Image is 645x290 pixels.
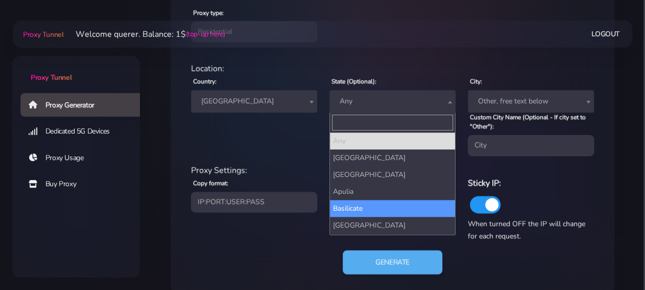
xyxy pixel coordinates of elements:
[193,179,228,188] label: Copy format:
[330,183,455,200] li: Apulia
[20,93,148,117] a: Proxy Generator
[193,77,217,86] label: Country:
[23,30,63,39] span: Proxy Tunnel
[330,132,455,149] li: Any
[591,25,620,43] a: Logout
[468,135,594,155] input: City
[197,94,311,108] span: Italy
[330,149,455,166] li: [GEOGRAPHIC_DATA]
[468,90,594,113] span: Other, free text below
[63,28,225,40] li: Welcome querer. Balance: 1$
[21,26,63,42] a: Proxy Tunnel
[185,62,600,75] div: Location:
[470,77,482,86] label: City:
[330,217,455,234] li: [GEOGRAPHIC_DATA]
[329,90,456,113] span: Any
[494,123,632,277] iframe: Webchat Widget
[185,164,600,176] div: Proxy Settings:
[191,90,317,113] span: Italy
[330,234,455,251] li: Campania
[20,146,148,170] a: Proxy Usage
[468,219,585,241] span: When turned OFF the IP will change for each request.
[336,94,449,108] span: Any
[330,166,455,183] li: [GEOGRAPHIC_DATA]
[330,200,455,217] li: Basilicate
[332,115,453,130] input: Search
[20,120,148,143] a: Dedicated 5G Devices
[31,73,71,82] span: Proxy Tunnel
[331,77,376,86] label: State (Optional):
[193,8,224,17] label: Proxy type:
[470,113,594,131] label: Custom City Name (Optional - If city set to "Other"):
[468,176,594,190] h6: Sticky IP:
[343,250,442,275] button: Generate
[185,29,225,39] a: (top-up here)
[12,56,140,83] a: Proxy Tunnel
[474,94,588,108] span: Other, free text below
[20,172,148,196] a: Buy Proxy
